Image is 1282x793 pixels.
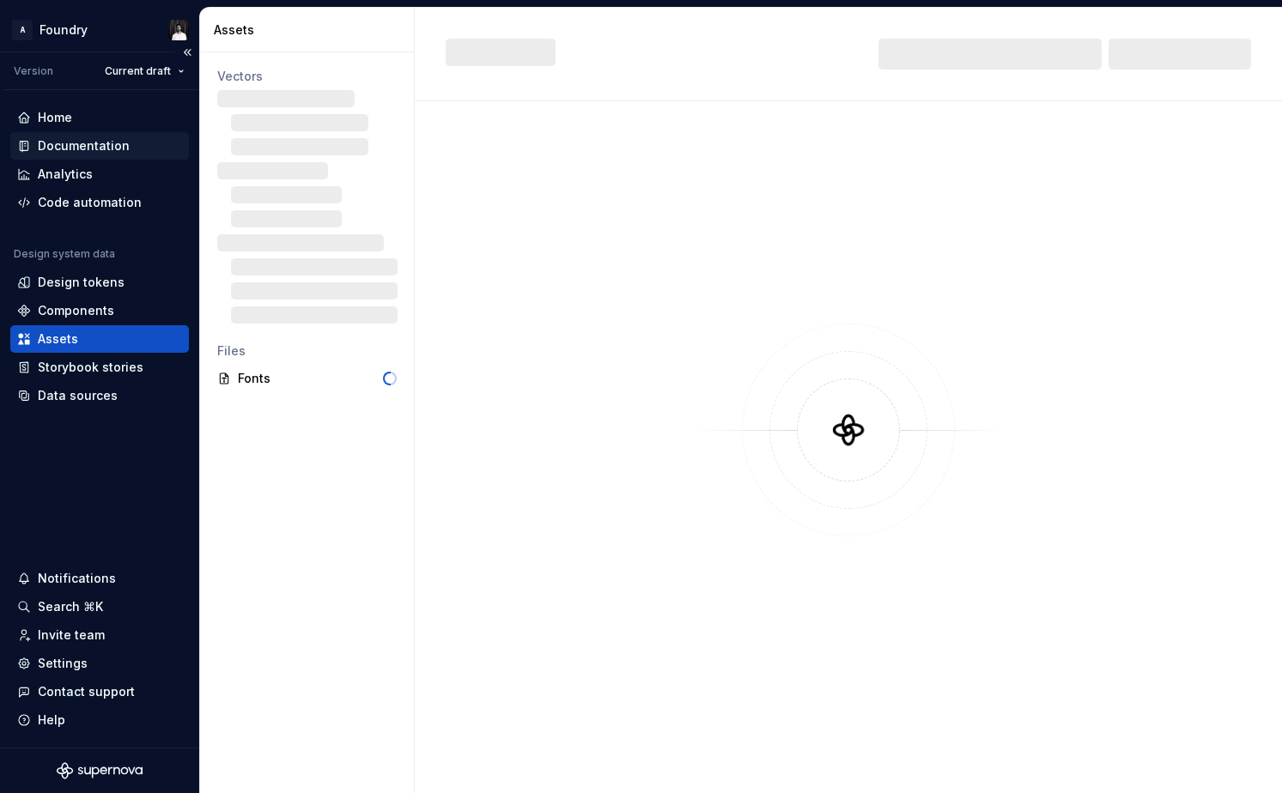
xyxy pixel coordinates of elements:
[3,11,196,48] button: AFoundryRaj Narandas
[10,678,189,705] button: Contact support
[38,109,72,126] div: Home
[10,132,189,160] a: Documentation
[39,21,88,39] div: Foundry
[38,683,135,700] div: Contact support
[10,565,189,592] button: Notifications
[38,387,118,404] div: Data sources
[38,194,142,211] div: Code automation
[38,330,78,348] div: Assets
[105,64,171,78] span: Current draft
[238,370,383,387] div: Fonts
[10,104,189,131] a: Home
[10,354,189,381] a: Storybook stories
[14,247,115,261] div: Design system data
[217,68,397,85] div: Vectors
[210,365,404,392] a: Fonts
[217,342,397,360] div: Files
[38,166,93,183] div: Analytics
[10,297,189,324] a: Components
[38,570,116,587] div: Notifications
[10,325,189,353] a: Assets
[12,20,33,40] div: A
[57,762,143,779] svg: Supernova Logo
[10,706,189,734] button: Help
[38,627,105,644] div: Invite team
[38,274,125,291] div: Design tokens
[10,382,189,409] a: Data sources
[175,40,199,64] button: Collapse sidebar
[14,64,53,78] div: Version
[97,59,192,83] button: Current draft
[10,621,189,649] a: Invite team
[38,302,114,319] div: Components
[168,20,189,40] img: Raj Narandas
[38,655,88,672] div: Settings
[10,650,189,677] a: Settings
[214,21,407,39] div: Assets
[10,269,189,296] a: Design tokens
[38,711,65,729] div: Help
[38,137,130,154] div: Documentation
[10,160,189,188] a: Analytics
[10,593,189,620] button: Search ⌘K
[10,189,189,216] a: Code automation
[38,598,103,615] div: Search ⌘K
[38,359,143,376] div: Storybook stories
